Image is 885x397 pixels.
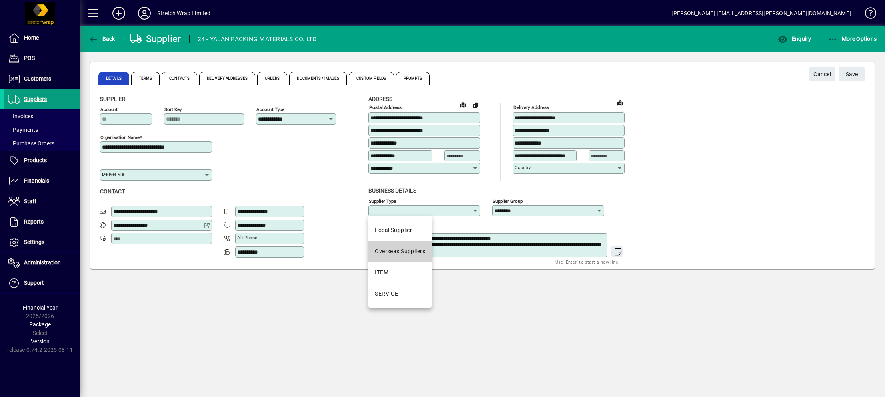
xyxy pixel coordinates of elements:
[457,98,469,111] a: View on map
[846,68,858,81] span: ave
[839,67,865,81] button: Save
[375,290,398,298] div: SERVICE
[162,72,197,85] span: Contacts
[289,72,347,85] span: Documents / Images
[4,232,80,252] a: Settings
[396,72,430,85] span: Prompts
[349,72,394,85] span: Custom Fields
[198,33,317,46] div: 24 - YALAN PACKING MATERIALS CO. LTD
[8,140,54,147] span: Purchase Orders
[4,123,80,137] a: Payments
[368,241,432,262] mat-option: Overseas Suppliers
[813,68,831,81] span: Cancel
[237,235,257,240] mat-label: Alt Phone
[368,187,416,194] span: Business details
[368,220,432,241] mat-option: Local Supplier
[100,96,126,102] span: Supplier
[368,96,392,102] span: Address
[776,32,813,46] button: Enquiry
[555,257,618,266] mat-hint: Use 'Enter' to start a new line
[24,55,35,61] span: POS
[778,36,811,42] span: Enquiry
[826,32,879,46] button: More Options
[4,212,80,232] a: Reports
[100,135,140,140] mat-label: Organisation name
[24,218,44,225] span: Reports
[24,280,44,286] span: Support
[98,72,129,85] span: Details
[4,137,80,150] a: Purchase Orders
[256,107,284,112] mat-label: Account Type
[164,107,182,112] mat-label: Sort key
[469,99,482,111] button: Copy to Delivery address
[493,198,523,204] mat-label: Supplier group
[130,32,181,45] div: Supplier
[4,109,80,123] a: Invoices
[846,71,849,77] span: S
[100,188,125,195] span: Contact
[671,7,851,20] div: [PERSON_NAME] [EMAIL_ADDRESS][PERSON_NAME][DOMAIN_NAME]
[4,48,80,69] a: POS
[4,171,80,191] a: Financials
[369,198,396,204] mat-label: Supplier type
[8,127,38,133] span: Payments
[24,259,61,266] span: Administration
[24,239,44,245] span: Settings
[828,36,877,42] span: More Options
[24,34,39,41] span: Home
[375,226,412,234] div: Local Supplier
[368,262,432,283] mat-option: ITEM
[106,6,132,20] button: Add
[199,72,255,85] span: Delivery Addresses
[80,32,124,46] app-page-header-button: Back
[31,338,50,345] span: Version
[4,69,80,89] a: Customers
[86,32,117,46] button: Back
[515,165,531,170] mat-label: Country
[132,6,157,20] button: Profile
[24,157,47,163] span: Products
[809,67,835,81] button: Cancel
[157,7,211,20] div: Stretch Wrap Limited
[88,36,115,42] span: Back
[102,171,124,177] mat-label: Deliver via
[29,321,51,328] span: Package
[859,2,875,28] a: Knowledge Base
[375,247,425,256] div: Overseas Suppliers
[131,72,160,85] span: Terms
[24,96,47,102] span: Suppliers
[368,283,432,304] mat-option: SERVICE
[4,151,80,171] a: Products
[375,268,388,277] div: ITEM
[24,177,49,184] span: Financials
[23,304,58,311] span: Financial Year
[4,273,80,293] a: Support
[614,96,627,109] a: View on map
[257,72,288,85] span: Orders
[4,28,80,48] a: Home
[24,198,36,204] span: Staff
[4,191,80,212] a: Staff
[8,113,33,119] span: Invoices
[4,253,80,273] a: Administration
[100,107,118,112] mat-label: Account
[24,75,51,82] span: Customers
